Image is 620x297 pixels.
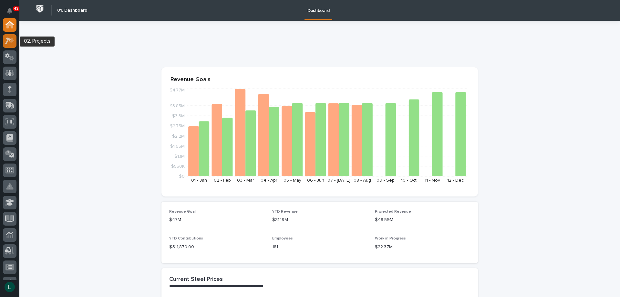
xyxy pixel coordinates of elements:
[3,4,16,17] button: Notifications
[179,174,185,179] tspan: $0
[174,154,185,158] tspan: $1.1M
[170,76,469,83] p: Revenue Goals
[214,178,231,183] text: 02 - Feb
[354,178,371,183] text: 08 - Aug
[170,88,185,92] tspan: $4.77M
[14,6,18,11] p: 43
[377,178,395,183] text: 09 - Sep
[375,210,411,214] span: Projected Revenue
[170,144,185,148] tspan: $1.65M
[34,3,46,15] img: Workspace Logo
[170,104,185,108] tspan: $3.85M
[172,114,185,118] tspan: $3.3M
[375,244,470,250] p: $22.37M
[169,210,196,214] span: Revenue Goal
[272,210,298,214] span: YTD Revenue
[307,178,324,183] text: 06 - Jun
[284,178,301,183] text: 05 - May
[8,8,16,18] div: Notifications43
[447,178,464,183] text: 12 - Dec
[375,237,406,240] span: Work in Progress
[272,217,367,223] p: $31.19M
[401,178,417,183] text: 10 - Oct
[272,237,293,240] span: Employees
[170,124,185,128] tspan: $2.75M
[3,280,16,294] button: users-avatar
[169,237,203,240] span: YTD Contributions
[237,178,254,183] text: 03 - Mar
[172,134,185,138] tspan: $2.2M
[169,217,264,223] p: $47M
[169,244,264,250] p: $ 311,870.00
[327,178,350,183] text: 07 - [DATE]
[425,178,440,183] text: 11 - Nov
[191,178,207,183] text: 01 - Jan
[169,276,223,283] h2: Current Steel Prices
[375,217,470,223] p: $48.59M
[272,244,367,250] p: 181
[57,8,87,13] h2: 01. Dashboard
[171,164,185,168] tspan: $550K
[261,178,277,183] text: 04 - Apr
